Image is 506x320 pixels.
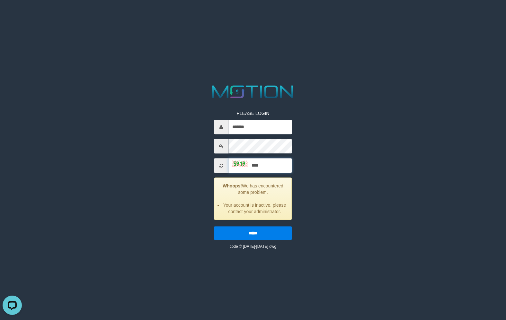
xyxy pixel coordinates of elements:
[232,160,248,167] img: captcha
[209,83,297,100] img: MOTION_logo.png
[222,202,287,215] li: Your account is inactive, please contact your administrator.
[223,183,242,188] strong: Whoops!
[214,110,292,117] p: PLEASE LOGIN
[230,244,276,249] small: code © [DATE]-[DATE] dwg
[214,177,292,220] div: We has encountered some problem.
[3,3,22,22] button: Open LiveChat chat widget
